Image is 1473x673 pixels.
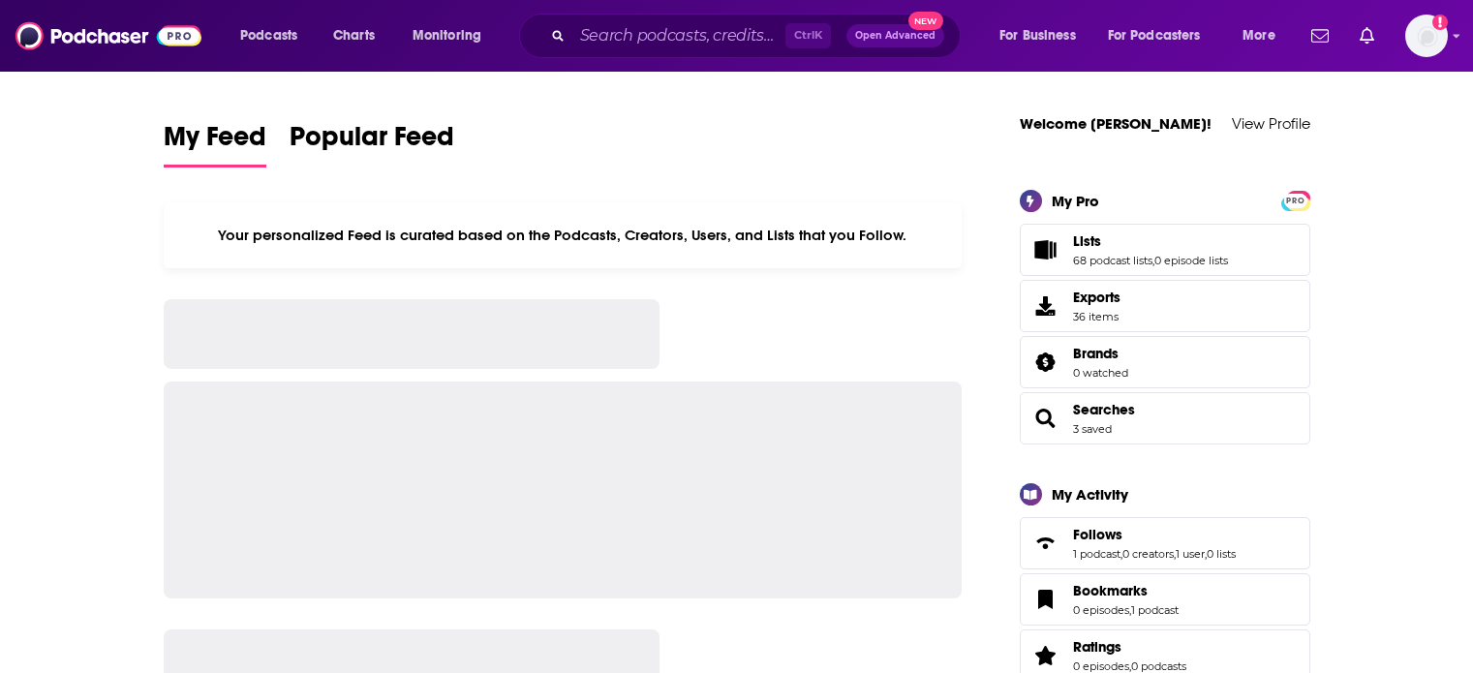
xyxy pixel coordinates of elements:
[1229,20,1300,51] button: open menu
[1073,582,1179,599] a: Bookmarks
[1154,254,1228,267] a: 0 episode lists
[1027,292,1065,320] span: Exports
[1073,254,1152,267] a: 68 podcast lists
[1073,232,1101,250] span: Lists
[1020,280,1310,332] a: Exports
[1152,254,1154,267] span: ,
[1207,547,1236,561] a: 0 lists
[1073,401,1135,418] a: Searches
[290,120,454,165] span: Popular Feed
[399,20,506,51] button: open menu
[1073,638,1186,656] a: Ratings
[1073,232,1228,250] a: Lists
[1073,345,1119,362] span: Brands
[537,14,979,58] div: Search podcasts, credits, & more...
[1073,603,1129,617] a: 0 episodes
[1052,192,1099,210] div: My Pro
[1027,642,1065,669] a: Ratings
[164,202,963,268] div: Your personalized Feed is curated based on the Podcasts, Creators, Users, and Lists that you Follow.
[1073,659,1129,673] a: 0 episodes
[164,120,266,168] a: My Feed
[1073,526,1122,543] span: Follows
[1020,224,1310,276] span: Lists
[1174,547,1176,561] span: ,
[1052,485,1128,504] div: My Activity
[1073,582,1148,599] span: Bookmarks
[1129,659,1131,673] span: ,
[240,22,297,49] span: Podcasts
[1131,603,1179,617] a: 1 podcast
[1405,15,1448,57] span: Logged in as NickG
[1027,236,1065,263] a: Lists
[908,12,943,30] span: New
[1073,422,1112,436] a: 3 saved
[846,24,944,47] button: Open AdvancedNew
[1073,366,1128,380] a: 0 watched
[227,20,322,51] button: open menu
[333,22,375,49] span: Charts
[1405,15,1448,57] img: User Profile
[1205,547,1207,561] span: ,
[1405,15,1448,57] button: Show profile menu
[1020,336,1310,388] span: Brands
[413,22,481,49] span: Monitoring
[1073,526,1236,543] a: Follows
[1073,638,1121,656] span: Ratings
[1073,547,1120,561] a: 1 podcast
[1432,15,1448,30] svg: Add a profile image
[1095,20,1229,51] button: open menu
[1284,194,1307,208] span: PRO
[1243,22,1275,49] span: More
[999,22,1076,49] span: For Business
[1027,349,1065,376] a: Brands
[1129,603,1131,617] span: ,
[1020,517,1310,569] span: Follows
[1108,22,1201,49] span: For Podcasters
[1304,19,1336,52] a: Show notifications dropdown
[1027,530,1065,557] a: Follows
[1020,114,1212,133] a: Welcome [PERSON_NAME]!
[1131,659,1186,673] a: 0 podcasts
[1020,392,1310,444] span: Searches
[290,120,454,168] a: Popular Feed
[1073,310,1120,323] span: 36 items
[1176,547,1205,561] a: 1 user
[1120,547,1122,561] span: ,
[1073,289,1120,306] span: Exports
[785,23,831,48] span: Ctrl K
[164,120,266,165] span: My Feed
[1020,573,1310,626] span: Bookmarks
[1027,586,1065,613] a: Bookmarks
[15,17,201,54] img: Podchaser - Follow, Share and Rate Podcasts
[1284,192,1307,206] a: PRO
[1027,405,1065,432] a: Searches
[321,20,386,51] a: Charts
[986,20,1100,51] button: open menu
[855,31,936,41] span: Open Advanced
[1122,547,1174,561] a: 0 creators
[1232,114,1310,133] a: View Profile
[1073,345,1128,362] a: Brands
[1352,19,1382,52] a: Show notifications dropdown
[572,20,785,51] input: Search podcasts, credits, & more...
